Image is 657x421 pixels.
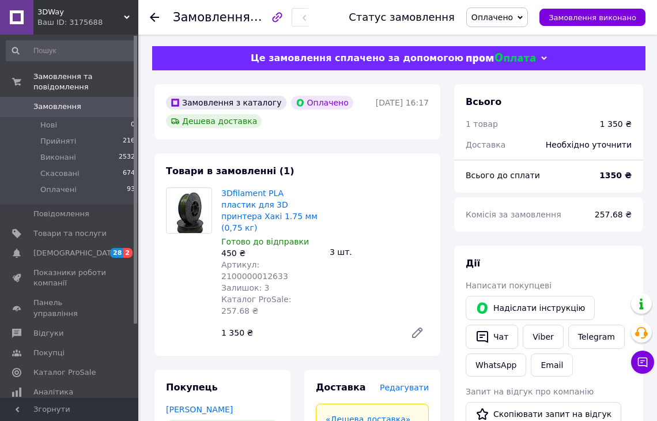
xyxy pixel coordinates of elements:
[376,98,429,107] time: [DATE] 16:17
[466,281,552,290] span: Написати покупцеві
[166,166,294,176] span: Товари в замовленні (1)
[173,10,250,24] span: Замовлення
[466,387,594,396] span: Запит на відгук про компанію
[123,248,133,258] span: 2
[40,152,76,163] span: Виконані
[523,325,563,349] a: Viber
[549,13,636,22] span: Замовлення виконано
[166,96,286,110] div: Замовлення з каталогу
[221,247,320,259] div: 450 ₴
[466,354,526,377] a: WhatsApp
[466,119,498,129] span: 1 товар
[595,210,632,219] span: 257.68 ₴
[599,171,632,180] b: 1350 ₴
[166,382,218,393] span: Покупець
[380,383,429,392] span: Редагувати
[466,296,595,320] button: Надіслати інструкцію
[40,136,76,146] span: Прийняті
[406,321,429,344] a: Редагувати
[539,9,645,26] button: Замовлення виконано
[6,40,136,61] input: Пошук
[123,136,135,146] span: 216
[37,17,138,28] div: Ваш ID: 3175688
[539,132,639,157] div: Необхідно уточнити
[217,325,401,341] div: 1 350 ₴
[33,228,107,239] span: Товари та послуги
[568,325,625,349] a: Telegram
[123,168,135,179] span: 674
[33,298,107,318] span: Панель управління
[33,248,119,258] span: [DEMOGRAPHIC_DATA]
[325,244,433,260] div: 3 шт.
[33,209,89,219] span: Повідомлення
[40,120,57,130] span: Нові
[166,114,262,128] div: Дешева доставка
[33,102,81,112] span: Замовлення
[127,185,135,195] span: 93
[531,354,573,377] button: Email
[251,52,463,63] span: Це замовлення сплачено за допомогою
[466,258,480,269] span: Дії
[316,382,366,393] span: Доставка
[631,351,654,374] button: Чат з покупцем
[33,328,63,339] span: Відгуки
[471,13,513,22] span: Оплачено
[466,171,540,180] span: Всього до сплати
[37,7,124,17] span: 3DWay
[221,260,288,281] span: Артикул: 2100000012633
[466,210,561,219] span: Комісія за замовлення
[466,325,518,349] button: Чат
[221,295,291,315] span: Каталог ProSale: 257.68 ₴
[110,248,123,258] span: 28
[600,118,632,130] div: 1 350 ₴
[33,72,138,92] span: Замовлення та повідомлення
[466,140,505,149] span: Доставка
[40,168,80,179] span: Скасовані
[221,283,270,292] span: Залишок: 3
[221,189,318,232] a: 3Dfilament PLA пластик для 3D принтера Хакі 1.75 мм (0,75 кг)
[466,96,501,107] span: Всього
[33,348,65,358] span: Покупці
[466,53,535,64] img: evopay logo
[150,12,159,23] div: Повернутися назад
[40,185,77,195] span: Оплачені
[119,152,135,163] span: 2532
[221,237,309,246] span: Готово до відправки
[291,96,353,110] div: Оплачено
[166,405,233,414] a: [PERSON_NAME]
[131,120,135,130] span: 0
[33,268,107,288] span: Показники роботи компанії
[33,367,96,378] span: Каталог ProSale
[167,188,212,233] img: 3Dfilament PLA пластик для 3D принтера Хакі 1.75 мм (0,75 кг)
[33,387,73,397] span: Аналітика
[349,12,455,23] div: Статус замовлення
